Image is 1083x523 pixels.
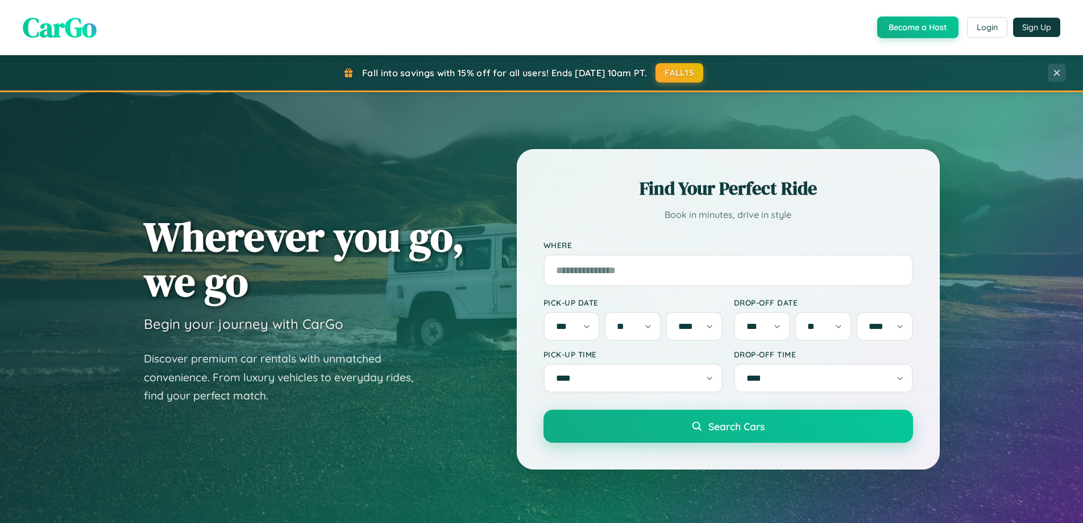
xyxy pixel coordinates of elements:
button: Become a Host [877,17,958,38]
label: Pick-up Date [543,298,723,307]
button: Sign Up [1013,18,1060,37]
button: FALL15 [655,63,703,83]
button: Login [967,17,1007,38]
h3: Begin your journey with CarGo [144,315,343,332]
p: Discover premium car rentals with unmatched convenience. From luxury vehicles to everyday rides, ... [144,349,428,405]
span: CarGo [23,9,97,46]
label: Drop-off Time [734,349,913,359]
span: Fall into savings with 15% off for all users! Ends [DATE] 10am PT. [362,67,647,79]
button: Search Cars [543,410,913,443]
label: Where [543,240,913,250]
p: Book in minutes, drive in style [543,207,913,223]
label: Drop-off Date [734,298,913,307]
label: Pick-up Time [543,349,723,359]
h2: Find Your Perfect Ride [543,176,913,201]
span: Search Cars [708,420,765,433]
h1: Wherever you go, we go [144,214,464,304]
